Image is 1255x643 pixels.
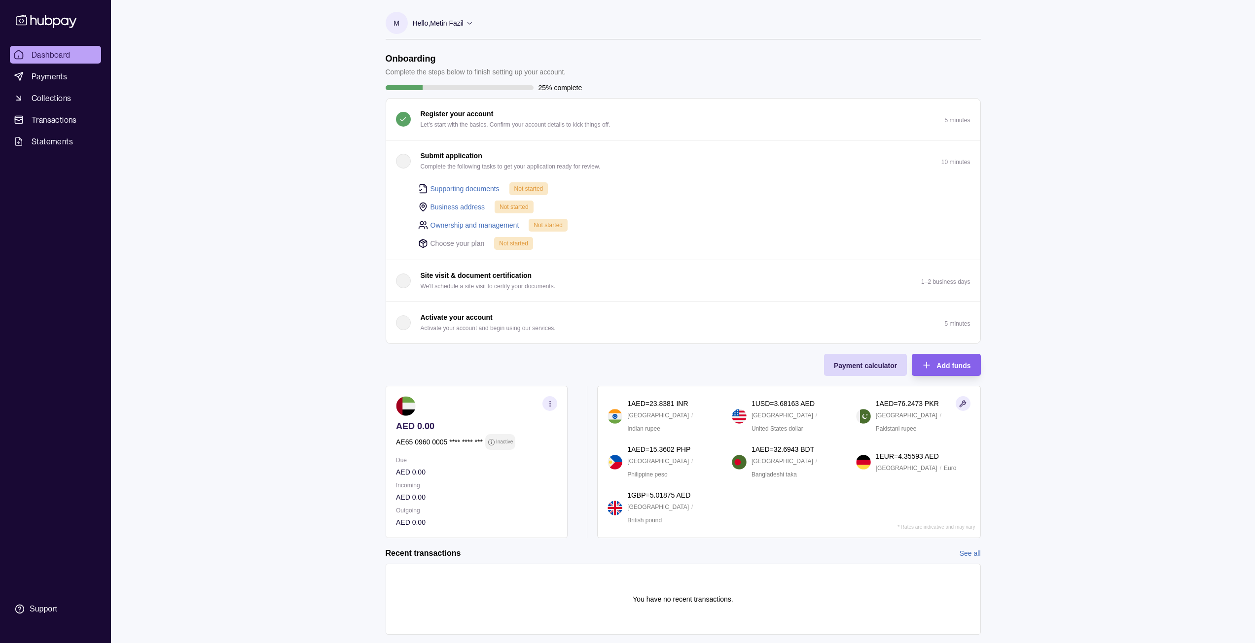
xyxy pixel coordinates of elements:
[816,410,817,421] p: /
[691,456,693,467] p: /
[627,444,690,455] p: 1 AED = 15.3602 PHP
[421,108,494,119] p: Register your account
[30,604,57,614] div: Support
[10,68,101,85] a: Payments
[421,323,556,334] p: Activate your account and begin using our services.
[396,505,557,516] p: Outgoing
[10,111,101,129] a: Transactions
[496,437,512,447] p: Inactive
[514,185,543,192] span: Not started
[396,396,416,416] img: ae
[627,469,667,480] p: Philippine peso
[499,240,528,247] span: Not started
[396,517,557,528] p: AED 0.00
[430,202,485,212] a: Business address
[386,53,566,64] h1: Onboarding
[627,423,660,434] p: Indian rupee
[876,451,939,462] p: 1 EUR = 4.35593 AED
[430,183,500,194] a: Supporting documents
[10,599,101,619] a: Support
[627,410,689,421] p: [GEOGRAPHIC_DATA]
[752,410,813,421] p: [GEOGRAPHIC_DATA]
[897,524,975,530] p: * Rates are indicative and may vary
[752,398,815,409] p: 1 USD = 3.68163 AED
[608,501,622,515] img: gb
[386,182,980,260] div: Submit application Complete the following tasks to get your application ready for review.10 minutes
[421,119,610,130] p: Let's start with the basics. Confirm your account details to kick things off.
[752,456,813,467] p: [GEOGRAPHIC_DATA]
[386,302,980,343] button: Activate your account Activate your account and begin using our services.5 minutes
[32,49,71,61] span: Dashboard
[752,423,803,434] p: United States dollar
[752,444,814,455] p: 1 AED = 32.6943 BDT
[10,46,101,64] a: Dashboard
[940,410,941,421] p: /
[691,502,693,512] p: /
[752,469,797,480] p: Bangladeshi taka
[421,161,601,172] p: Complete the following tasks to get your application ready for review.
[921,278,970,285] p: 1–2 business days
[876,398,939,409] p: 1 AED = 76.2473 PKR
[944,463,956,474] p: Euro
[421,312,493,323] p: Activate your account
[421,150,482,161] p: Submit application
[627,456,689,467] p: [GEOGRAPHIC_DATA]
[32,135,73,147] span: Statements
[608,409,622,424] img: in
[856,409,871,424] img: pk
[732,409,747,424] img: us
[856,455,871,470] img: de
[627,502,689,512] p: [GEOGRAPHIC_DATA]
[816,456,817,467] p: /
[396,421,557,432] p: AED 0.00
[430,238,485,249] p: Choose your plan
[534,222,563,229] span: Not started
[32,114,77,126] span: Transactions
[394,18,399,29] p: M
[396,467,557,477] p: AED 0.00
[936,362,970,370] span: Add funds
[10,133,101,150] a: Statements
[386,67,566,77] p: Complete the steps below to finish setting up your account.
[32,70,67,82] span: Payments
[944,320,970,327] p: 5 minutes
[430,220,519,231] a: Ownership and management
[960,548,981,559] a: See all
[10,89,101,107] a: Collections
[912,354,980,376] button: Add funds
[421,270,532,281] p: Site visit & document certification
[32,92,71,104] span: Collections
[396,455,557,466] p: Due
[396,492,557,503] p: AED 0.00
[421,281,556,292] p: We'll schedule a site visit to certify your documents.
[691,410,693,421] p: /
[608,455,622,470] img: ph
[633,594,733,605] p: You have no recent transactions.
[386,260,980,302] button: Site visit & document certification We'll schedule a site visit to certify your documents.1–2 bus...
[732,455,747,470] img: bd
[500,203,529,210] span: Not started
[940,463,941,474] p: /
[834,362,897,370] span: Payment calculator
[538,82,582,93] p: 25% complete
[386,140,980,182] button: Submit application Complete the following tasks to get your application ready for review.10 minutes
[876,410,937,421] p: [GEOGRAPHIC_DATA]
[386,99,980,140] button: Register your account Let's start with the basics. Confirm your account details to kick things of...
[413,18,464,29] p: Hello, Metin Fazil
[941,159,970,166] p: 10 minutes
[944,117,970,124] p: 5 minutes
[627,515,662,526] p: British pound
[876,463,937,474] p: [GEOGRAPHIC_DATA]
[627,398,688,409] p: 1 AED = 23.8381 INR
[396,480,557,491] p: Incoming
[824,354,907,376] button: Payment calculator
[876,423,917,434] p: Pakistani rupee
[386,548,461,559] h2: Recent transactions
[627,490,690,501] p: 1 GBP = 5.01875 AED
